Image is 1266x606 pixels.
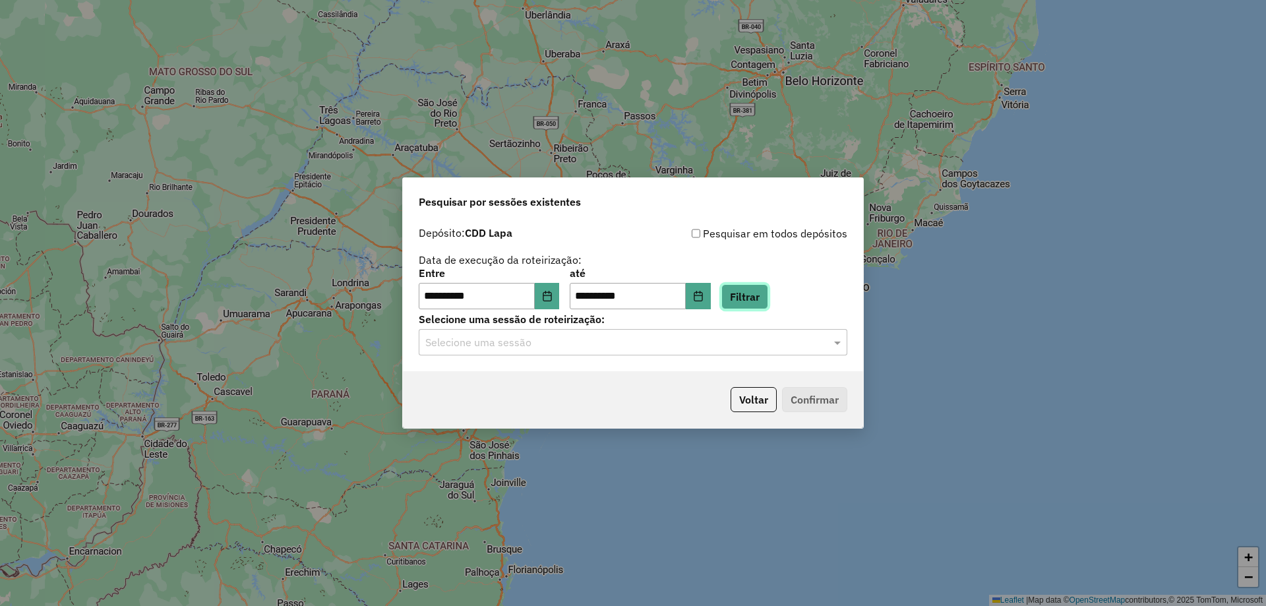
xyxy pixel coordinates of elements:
[419,311,847,327] label: Selecione uma sessão de roteirização:
[419,252,582,268] label: Data de execução da roteirização:
[465,226,512,239] strong: CDD Lapa
[419,225,512,241] label: Depósito:
[419,265,559,281] label: Entre
[419,194,581,210] span: Pesquisar por sessões existentes
[633,226,847,241] div: Pesquisar em todos depósitos
[535,283,560,309] button: Choose Date
[686,283,711,309] button: Choose Date
[570,265,710,281] label: até
[721,284,768,309] button: Filtrar
[731,387,777,412] button: Voltar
